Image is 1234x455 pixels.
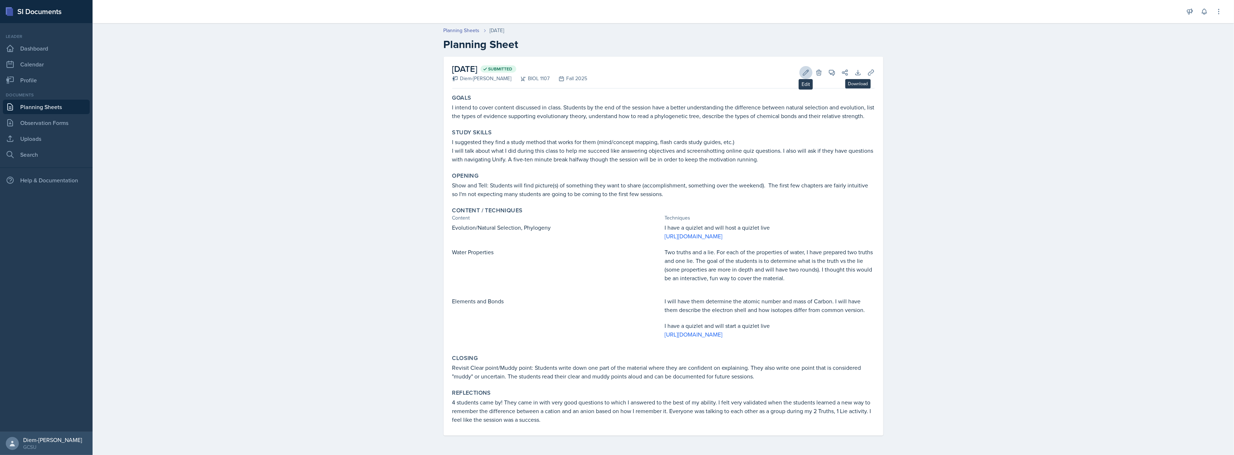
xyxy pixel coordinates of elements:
p: I will talk about what I did during this class to help me succeed like answering objectives and s... [452,146,875,164]
p: I suggested they find a study method that works for them (mind/concept mapping, flash cards study... [452,138,875,146]
div: [DATE] [490,27,504,34]
a: Calendar [3,57,90,71]
div: Diem-[PERSON_NAME] [23,436,82,443]
p: Show and Tell: Students will find picture(s) of something they want to share (accomplishment, som... [452,181,875,198]
a: [URL][DOMAIN_NAME] [665,330,723,338]
label: Study Skills [452,129,492,136]
div: Help & Documentation [3,173,90,187]
div: Documents [3,92,90,98]
p: Two truths and a lie. For each of the properties of water, I have prepared two truths and one lie... [665,248,875,282]
a: Search [3,147,90,162]
a: Dashboard [3,41,90,56]
p: Evolution/Natural Selection, Phylogeny [452,223,662,232]
p: 4 students came by! They came in with very good questions to which I answered to the best of my a... [452,398,875,424]
a: [URL][DOMAIN_NAME] [665,232,723,240]
p: I have a quizlet and will host a quizlet live [665,223,875,232]
a: Planning Sheets [444,27,480,34]
p: I intend to cover content discussed in class. Students by the end of the session have a better un... [452,103,875,120]
div: Content [452,214,662,222]
p: Elements and Bonds [452,297,662,305]
p: Revisit Clear point/Muddy point: Students write down one part of the material where they are conf... [452,363,875,381]
div: Fall 2025 [550,75,588,82]
div: BIOL 1107 [512,75,550,82]
label: Goals [452,94,471,101]
p: I will have them determine the atomic number and mass of Carbon. I will have them describe the el... [665,297,875,314]
a: Planning Sheets [3,100,90,114]
a: Observation Forms [3,116,90,130]
label: Content / Techniques [452,207,523,214]
label: Opening [452,172,479,179]
p: Water Properties [452,248,662,256]
span: Submitted [488,66,513,72]
div: Techniques [665,214,875,222]
p: I have a quizlet and will start a quizlet live [665,321,875,330]
div: GCSU [23,443,82,451]
h2: Planning Sheet [444,38,883,51]
button: Edit [799,66,812,79]
a: Uploads [3,131,90,146]
a: Profile [3,73,90,87]
label: Closing [452,355,478,362]
label: Reflections [452,389,491,396]
button: Download [851,66,864,79]
h2: [DATE] [452,62,588,75]
div: Leader [3,33,90,40]
div: Diem-[PERSON_NAME] [452,75,512,82]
